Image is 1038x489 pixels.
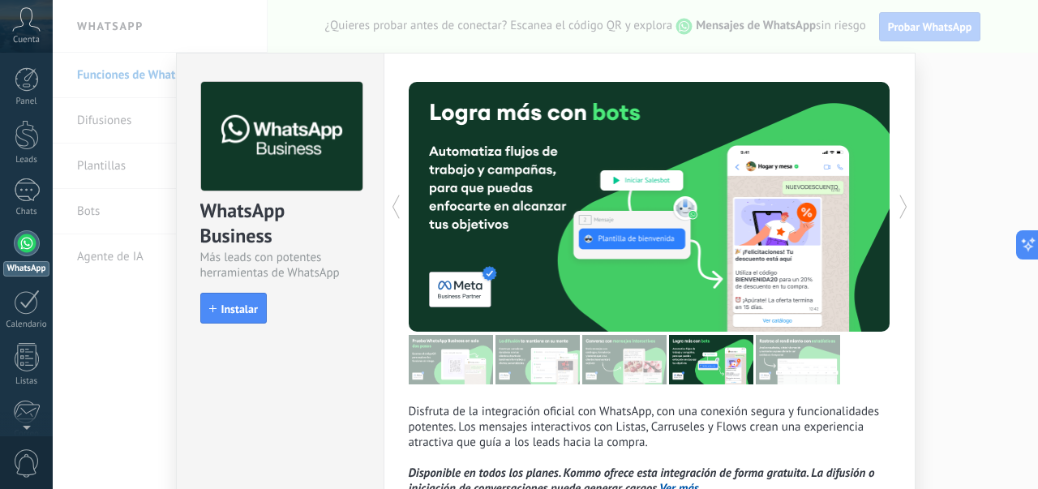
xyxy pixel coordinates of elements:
span: Instalar [221,303,258,315]
span: Cuenta [13,35,40,45]
img: logo_main.png [201,82,362,191]
img: tour_image_cc27419dad425b0ae96c2716632553fa.png [495,335,580,384]
div: Calendario [3,320,50,330]
div: Panel [3,97,50,107]
button: Instalar [200,293,267,324]
img: tour_image_1009fe39f4f058b759f0df5a2b7f6f06.png [582,335,667,384]
img: tour_image_cc377002d0016b7ebaeb4dbe65cb2175.png [756,335,840,384]
div: Chats [3,207,50,217]
img: tour_image_62c9952fc9cf984da8d1d2aa2c453724.png [669,335,753,384]
div: Más leads con potentes herramientas de WhatsApp [200,250,360,281]
div: Leads [3,155,50,165]
div: WhatsApp [3,261,49,277]
div: WhatsApp Business [200,198,360,250]
div: Listas [3,376,50,387]
img: tour_image_7a4924cebc22ed9e3259523e50fe4fd6.png [409,335,493,384]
